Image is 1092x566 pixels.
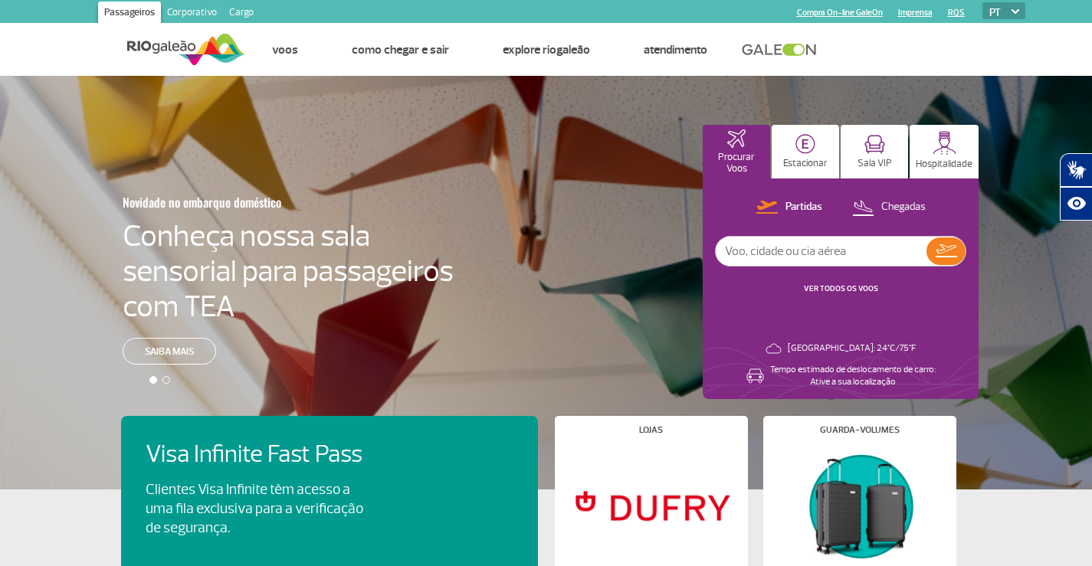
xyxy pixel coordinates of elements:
[123,338,216,365] a: Saiba mais
[1060,153,1092,187] button: Abrir tradutor de língua de sinais.
[783,158,828,169] p: Estacionar
[858,158,892,169] p: Sala VIP
[799,283,883,295] button: VER TODOS OS VOOS
[703,125,770,178] button: Procurar Voos
[1060,187,1092,221] button: Abrir recursos assistivos.
[727,129,746,148] img: airplaneHomeActive.svg
[772,125,839,178] button: Estacionar
[639,426,663,434] h4: Lojas
[352,42,449,57] a: Como chegar e sair
[123,186,379,218] h3: Novidade no embarque doméstico
[644,42,707,57] a: Atendimento
[933,131,956,155] img: hospitality.svg
[804,283,878,293] a: VER TODOS OS VOOS
[272,42,298,57] a: Voos
[1060,153,1092,221] div: Plugin de acessibilidade da Hand Talk.
[797,8,883,18] a: Compra On-line GaleOn
[567,447,734,564] img: Lojas
[910,125,979,178] button: Hospitalidade
[98,2,161,26] a: Passageiros
[146,440,513,538] a: Visa Infinite Fast PassClientes Visa Infinite têm acesso a uma fila exclusiva para a verificação ...
[123,218,454,324] h4: Conheça nossa sala sensorial para passageiros com TEA
[948,8,965,18] a: RQS
[710,152,762,175] p: Procurar Voos
[503,42,590,57] a: Explore RIOgaleão
[795,134,815,154] img: carParkingHome.svg
[788,342,916,355] p: [GEOGRAPHIC_DATA]: 24°C/75°F
[785,200,822,214] p: Partidas
[820,426,900,434] h4: Guarda-volumes
[223,2,260,26] a: Cargo
[161,2,223,26] a: Corporativo
[752,198,827,218] button: Partidas
[916,159,972,170] p: Hospitalidade
[146,440,389,469] h4: Visa Infinite Fast Pass
[716,237,926,266] input: Voo, cidade ou cia aérea
[864,135,885,154] img: vipRoom.svg
[146,480,363,538] p: Clientes Visa Infinite têm acesso a uma fila exclusiva para a verificação de segurança.
[848,198,930,218] button: Chegadas
[841,125,908,178] button: Sala VIP
[770,364,936,388] p: Tempo estimado de deslocamento de carro: Ative a sua localização
[898,8,933,18] a: Imprensa
[776,447,943,564] img: Guarda-volumes
[881,200,926,214] p: Chegadas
